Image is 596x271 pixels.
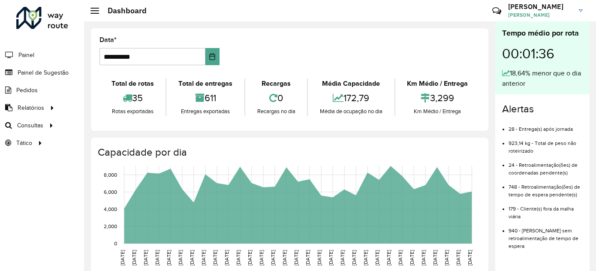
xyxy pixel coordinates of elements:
text: [DATE] [432,250,438,265]
text: 8,000 [104,172,117,178]
div: Média de ocupação no dia [310,107,392,116]
div: 35 [102,89,163,107]
div: Total de entregas [169,78,242,89]
text: [DATE] [259,250,264,265]
h2: Dashboard [99,6,147,15]
div: Entregas exportadas [169,107,242,116]
div: 0 [247,89,305,107]
text: [DATE] [397,250,403,265]
div: 3,299 [397,89,478,107]
text: [DATE] [374,250,380,265]
span: Consultas [17,121,43,130]
text: [DATE] [154,250,160,265]
text: 0 [114,241,117,246]
text: [DATE] [328,250,334,265]
text: [DATE] [409,250,415,265]
text: [DATE] [189,250,195,265]
text: [DATE] [421,250,426,265]
text: [DATE] [282,250,287,265]
text: [DATE] [247,250,253,265]
div: Total de rotas [102,78,163,89]
text: [DATE] [224,250,229,265]
div: Recargas no dia [247,107,305,116]
text: [DATE] [120,250,125,265]
text: 2,000 [104,223,117,229]
li: 940 - [PERSON_NAME] sem retroalimentação de tempo de espera [509,220,583,250]
span: Painel [18,51,34,60]
li: 748 - Retroalimentação(ões) de tempo de espera pendente(s) [509,177,583,199]
text: [DATE] [351,250,357,265]
text: [DATE] [212,250,218,265]
span: Relatórios [18,103,44,112]
text: [DATE] [201,250,206,265]
text: [DATE] [340,250,345,265]
text: [DATE] [235,250,241,265]
div: Km Médio / Entrega [397,78,478,89]
span: Pedidos [16,86,38,95]
text: [DATE] [143,250,148,265]
text: [DATE] [166,250,172,265]
label: Data [99,35,117,45]
text: [DATE] [363,250,368,265]
text: 4,000 [104,206,117,212]
h4: Capacidade por dia [98,146,480,159]
div: 611 [169,89,242,107]
a: Contato Rápido [488,2,506,20]
div: Km Médio / Entrega [397,107,478,116]
span: [PERSON_NAME] [508,11,572,19]
span: Painel de Sugestão [18,68,69,77]
div: 18,64% menor que o dia anterior [502,68,583,89]
text: [DATE] [455,250,461,265]
div: Média Capacidade [310,78,392,89]
text: [DATE] [444,250,449,265]
text: [DATE] [270,250,276,265]
div: Tempo médio por rota [502,27,583,39]
li: 24 - Retroalimentação(ões) de coordenadas pendente(s) [509,155,583,177]
div: Recargas [247,78,305,89]
text: [DATE] [316,250,322,265]
li: 179 - Cliente(s) fora da malha viária [509,199,583,220]
h4: Alertas [502,103,583,115]
button: Choose Date [205,48,220,65]
h3: [PERSON_NAME] [508,3,572,11]
text: [DATE] [293,250,299,265]
li: 28 - Entrega(s) após jornada [509,119,583,133]
div: 172,79 [310,89,392,107]
text: [DATE] [467,250,473,265]
text: [DATE] [178,250,183,265]
text: [DATE] [386,250,391,265]
text: [DATE] [131,250,137,265]
div: 00:01:36 [502,39,583,68]
div: Rotas exportadas [102,107,163,116]
li: 923,14 kg - Total de peso não roteirizado [509,133,583,155]
text: 6,000 [104,189,117,195]
text: [DATE] [305,250,310,265]
span: Tático [16,139,32,148]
